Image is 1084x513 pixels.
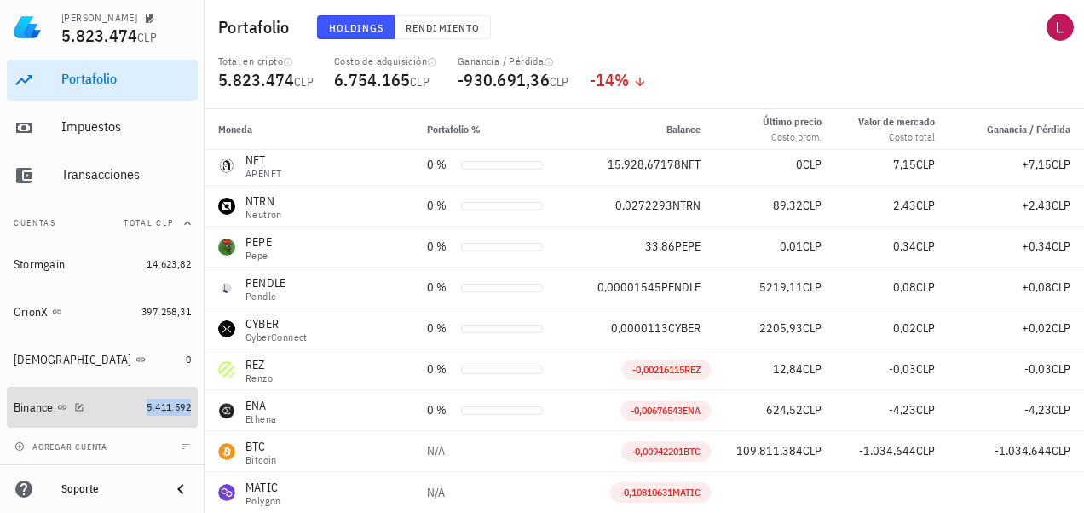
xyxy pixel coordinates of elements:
span: CLP [803,239,822,254]
span: -1.034.644 [859,443,916,458]
div: -14 [590,72,647,89]
span: PEPE [675,239,701,254]
span: CLP [1052,320,1070,336]
span: 0,34 [893,239,916,254]
span: CLP [803,280,822,295]
span: +0,34 [1022,239,1052,254]
div: PEPE-icon [218,239,235,256]
div: CyberConnect [245,332,308,343]
div: REZ-icon [218,361,235,378]
div: Impuestos [61,118,191,135]
span: BTC [683,445,701,458]
span: CLP [550,74,569,89]
span: CLP [137,30,157,45]
div: PENDLE-icon [218,280,235,297]
span: CLP [803,443,822,458]
a: Stormgain 14.623,82 [7,244,198,285]
div: Ethena [245,414,276,424]
div: NTRN-icon [218,198,235,215]
h1: Portafolio [218,14,297,41]
span: 0 [186,353,191,366]
div: Renzo [245,373,273,383]
span: 0,0000113 [611,320,668,336]
span: Total CLP [124,217,174,228]
div: Neutron [245,210,282,220]
span: Moneda [218,123,252,135]
span: 7,15 [893,157,916,172]
div: Transacciones [61,166,191,182]
div: Polygon [245,496,281,506]
div: 0 % [427,156,454,174]
span: CLP [1052,361,1070,377]
span: Balance [666,123,701,135]
span: CLP [916,280,935,295]
span: 0,0272293 [615,198,672,213]
span: 5.411.592 [147,401,191,413]
a: OrionX 397.258,31 [7,291,198,332]
span: Rendimiento [405,21,480,34]
span: REZ [684,363,701,376]
span: 89,32 [773,198,803,213]
span: CLP [803,361,822,377]
span: Ganancia / Pérdida [987,123,1070,135]
a: [DEMOGRAPHIC_DATA] 0 [7,339,198,380]
span: 0,08 [893,280,916,295]
th: Moneda [205,109,413,150]
span: +0,08 [1022,280,1052,295]
div: Costo de adquisición [334,55,437,68]
div: [PERSON_NAME] [61,11,137,25]
div: PEPE [245,233,272,251]
span: % [614,68,629,91]
span: MATIC [672,486,701,499]
button: Rendimiento [395,15,491,39]
span: CLP [410,74,430,89]
span: agregar cuenta [18,441,107,452]
span: 2205,93 [759,320,803,336]
span: 5.823.474 [61,24,137,47]
div: CYBER-icon [218,320,235,337]
div: APENFT [245,169,281,179]
div: Soporte [61,482,157,496]
span: PENDLE [661,280,701,295]
span: NFT [681,157,701,172]
div: BTC [245,438,277,455]
span: -0,03 [1024,361,1052,377]
div: BTC-icon [218,443,235,460]
span: 2,43 [893,198,916,213]
div: avatar [1047,14,1074,41]
span: CLP [1052,443,1070,458]
div: 0 % [427,279,454,297]
div: Portafolio [61,71,191,87]
div: OrionX [14,305,49,320]
div: NFT [245,152,281,169]
span: NTRN [672,198,701,213]
span: 0,00001545 [597,280,661,295]
div: 0 % [427,401,454,419]
span: +2,43 [1022,198,1052,213]
span: CLP [916,402,935,418]
div: Pepe [245,251,272,261]
button: Holdings [317,15,395,39]
span: N/A [427,485,445,500]
div: Bitcoin [245,455,277,465]
span: 624,52 [766,402,803,418]
span: +7,15 [1022,157,1052,172]
span: CLP [916,157,935,172]
div: Binance [14,401,54,415]
span: 0 [796,157,803,172]
span: CLP [803,198,822,213]
div: Último precio [763,114,822,130]
div: ENA [245,397,276,414]
span: -0,00942201 [631,445,683,458]
span: 33,86 [645,239,675,254]
span: CLP [916,443,935,458]
span: CLP [803,402,822,418]
span: CLP [1052,402,1070,418]
div: Ganancia / Pérdida [458,55,569,68]
a: Binance 5.411.592 [7,387,198,428]
span: 5.823.474 [218,68,294,91]
div: CYBER [245,315,308,332]
span: -4,23 [889,402,916,418]
div: NFT-icon [218,157,235,174]
span: ENA [683,404,701,417]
